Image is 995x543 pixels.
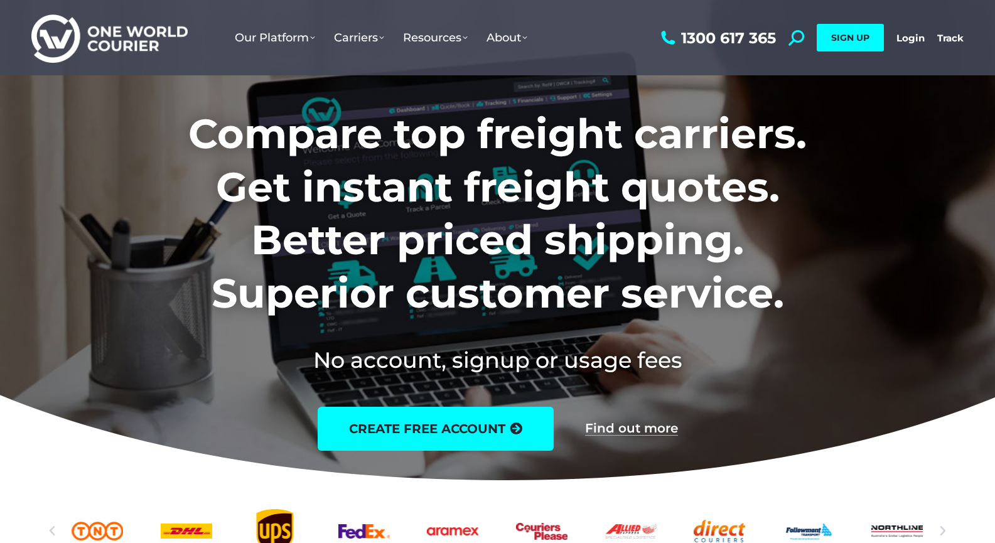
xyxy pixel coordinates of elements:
[318,407,554,451] a: create free account
[394,18,477,57] a: Resources
[658,30,776,46] a: 1300 617 365
[831,32,869,43] span: SIGN UP
[585,422,678,436] a: Find out more
[403,31,468,45] span: Resources
[225,18,325,57] a: Our Platform
[235,31,315,45] span: Our Platform
[325,18,394,57] a: Carriers
[896,32,925,44] a: Login
[31,13,188,63] img: One World Courier
[937,32,964,44] a: Track
[817,24,884,51] a: SIGN UP
[105,107,890,320] h1: Compare top freight carriers. Get instant freight quotes. Better priced shipping. Superior custom...
[477,18,537,57] a: About
[105,345,890,375] h2: No account, signup or usage fees
[334,31,384,45] span: Carriers
[487,31,527,45] span: About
